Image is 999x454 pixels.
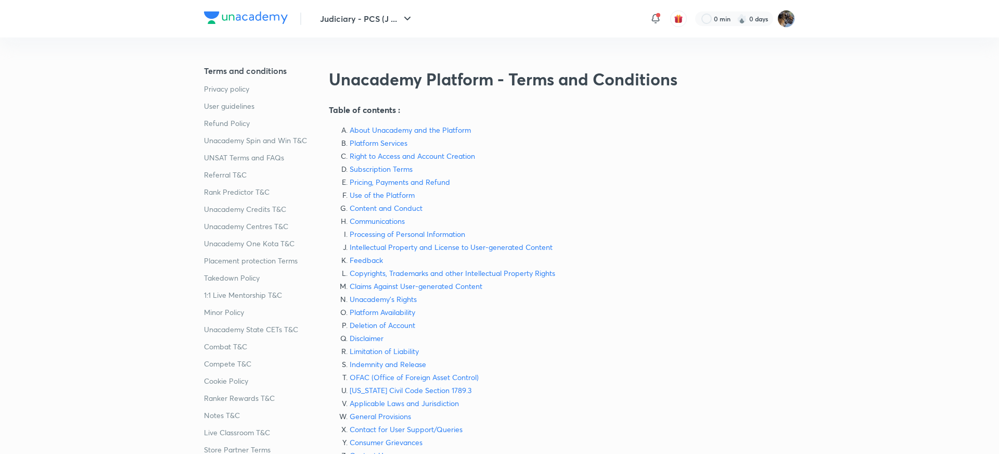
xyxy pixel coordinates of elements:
[204,272,321,283] a: Takedown Policy
[204,341,321,352] a: Combat T&C
[350,176,795,187] a: Pricing, Payments and Refund
[204,410,321,421] a: Notes T&C
[350,320,795,331] a: Deletion of Account
[204,100,321,111] a: User guidelines
[204,289,321,300] a: 1:1 Live Mentorship T&C
[350,398,795,409] a: Applicable Laws and Jurisdiction
[204,65,321,77] a: Terms and conditions
[674,14,683,23] img: avatar
[204,427,321,438] a: Live Classroom T&C
[204,393,321,403] a: Ranker Rewards T&C
[350,163,795,174] a: Subscription Terms
[350,137,795,148] a: Platform Services
[350,372,795,383] a: OFAC (Office of Foreign Asset Control)
[350,190,795,200] a: Use of the Platform
[350,255,795,266] a: Feedback
[350,229,795,239] a: Processing of Personal Information
[350,268,795,279] a: Copyrights, Trademarks and other Intellectual Property Rights
[350,424,795,435] a: Contact for User Support/Queries
[204,83,321,94] a: Privacy policy
[204,375,321,386] a: Cookie Policy
[350,437,795,448] p: Consumer Grievances
[737,14,747,24] img: streak
[350,216,795,226] a: Communications
[350,242,795,253] a: Intellectual Property and License to User-generated Content
[314,8,420,29] button: Judiciary - PCS (J ...
[204,11,288,27] a: Company Logo
[204,307,321,318] a: Minor Policy
[204,255,321,266] a: Placement protection Terms
[350,203,795,213] a: Content and Conduct
[350,124,795,135] a: About Unacademy and the Platform
[350,359,795,370] a: Indemnity and Release
[204,169,321,180] a: Referral T&C
[350,385,795,396] a: [US_STATE] Civil Code Section 1789.3
[350,281,795,292] a: Claims Against User-generated Content
[204,238,321,249] a: Unacademy One Kota T&C
[350,307,795,318] a: Platform Availability
[777,10,795,28] img: Chayan Mehta
[670,10,687,27] button: avatar
[204,186,321,197] a: Rank Predictor T&C
[204,152,321,163] a: UNSAT Terms and FAQs
[350,411,795,422] a: General Provisions
[204,118,321,129] a: Refund Policy
[204,204,321,215] a: Unacademy Credits T&C
[350,346,795,357] a: Limitation of Liability
[204,324,321,335] a: Unacademy State CETs T&C
[329,105,795,115] h5: Table of contents :
[350,294,795,305] a: Unacademy’s Rights
[204,135,321,146] a: Unacademy Spin and Win T&C
[350,150,795,161] p: Right to Access and Account Creation
[204,221,321,232] a: Unacademy Centres T&C
[204,11,288,24] img: Company Logo
[329,67,795,92] h2: Unacademy Platform - Terms and Conditions
[350,333,795,344] a: Disclaimer
[204,358,321,369] a: Compete T&C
